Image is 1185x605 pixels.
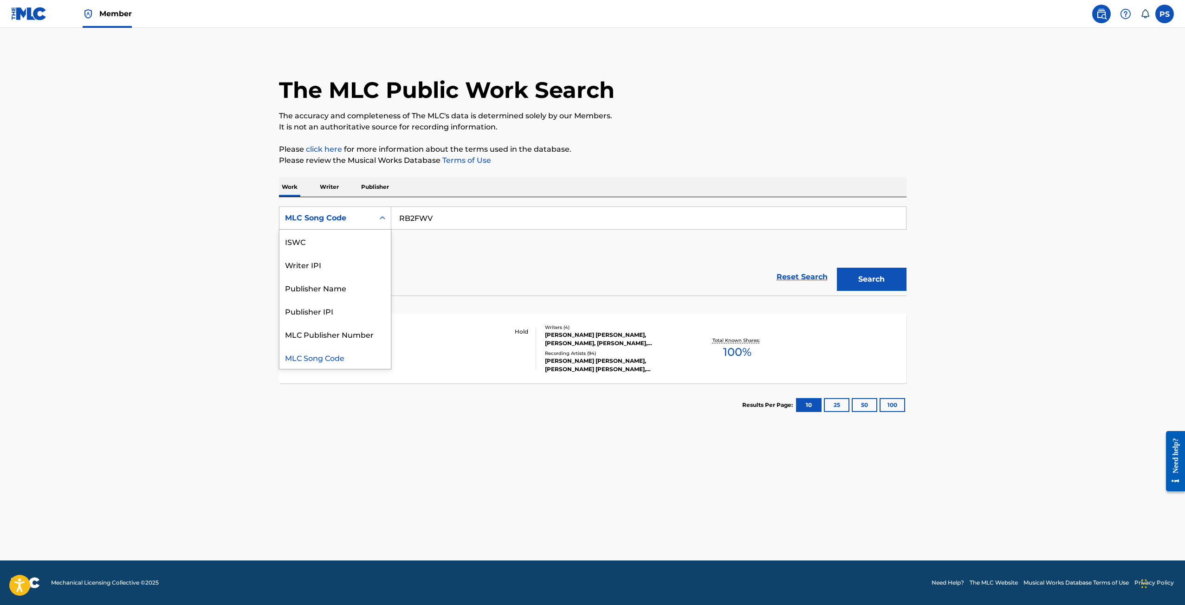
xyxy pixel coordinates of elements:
[358,177,392,197] p: Publisher
[723,344,751,360] span: 100 %
[279,314,907,383] a: RIDE FOR MEMLC Song Code:RB2FWVISWC: HoldWriters (4)[PERSON_NAME] [PERSON_NAME], [PERSON_NAME], [...
[279,76,615,104] h1: The MLC Public Work Search
[11,577,40,588] img: logo
[712,337,762,344] p: Total Known Shares:
[317,177,342,197] p: Writer
[970,579,1018,587] a: The MLC Website
[279,144,907,155] p: Please for more information about the terms used in the database.
[1141,570,1147,598] div: Drag
[1120,8,1131,19] img: help
[1159,424,1185,499] iframe: Resource Center
[285,212,369,224] div: MLC Song Code
[545,350,685,357] div: Recording Artists ( 94 )
[279,346,391,369] div: MLC Song Code
[852,398,877,412] button: 50
[515,328,528,336] p: Hold
[932,579,964,587] a: Need Help?
[1096,8,1107,19] img: search
[279,276,391,299] div: Publisher Name
[880,398,905,412] button: 100
[51,579,159,587] span: Mechanical Licensing Collective © 2025
[279,206,907,296] form: Search Form
[279,122,907,133] p: It is not an authoritative source for recording information.
[11,7,47,20] img: MLC Logo
[279,177,300,197] p: Work
[306,145,342,154] a: click here
[279,230,391,253] div: ISWC
[279,253,391,276] div: Writer IPI
[279,110,907,122] p: The accuracy and completeness of The MLC's data is determined solely by our Members.
[1116,5,1135,23] div: Help
[279,299,391,322] div: Publisher IPI
[1155,5,1174,23] div: User Menu
[83,8,94,19] img: Top Rightsholder
[824,398,849,412] button: 25
[772,267,832,287] a: Reset Search
[1092,5,1111,23] a: Public Search
[279,322,391,346] div: MLC Publisher Number
[440,156,491,165] a: Terms of Use
[1134,579,1174,587] a: Privacy Policy
[545,324,685,331] div: Writers ( 4 )
[545,331,685,348] div: [PERSON_NAME] [PERSON_NAME], [PERSON_NAME], [PERSON_NAME], [PERSON_NAME]
[796,398,822,412] button: 10
[99,8,132,19] span: Member
[1023,579,1129,587] a: Musical Works Database Terms of Use
[545,357,685,373] div: [PERSON_NAME] [PERSON_NAME], [PERSON_NAME] [PERSON_NAME], [PERSON_NAME] [PERSON_NAME], [PERSON_NA...
[742,401,795,409] p: Results Per Page:
[1139,560,1185,605] iframe: Chat Widget
[279,155,907,166] p: Please review the Musical Works Database
[1140,9,1150,19] div: Notifications
[837,268,907,291] button: Search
